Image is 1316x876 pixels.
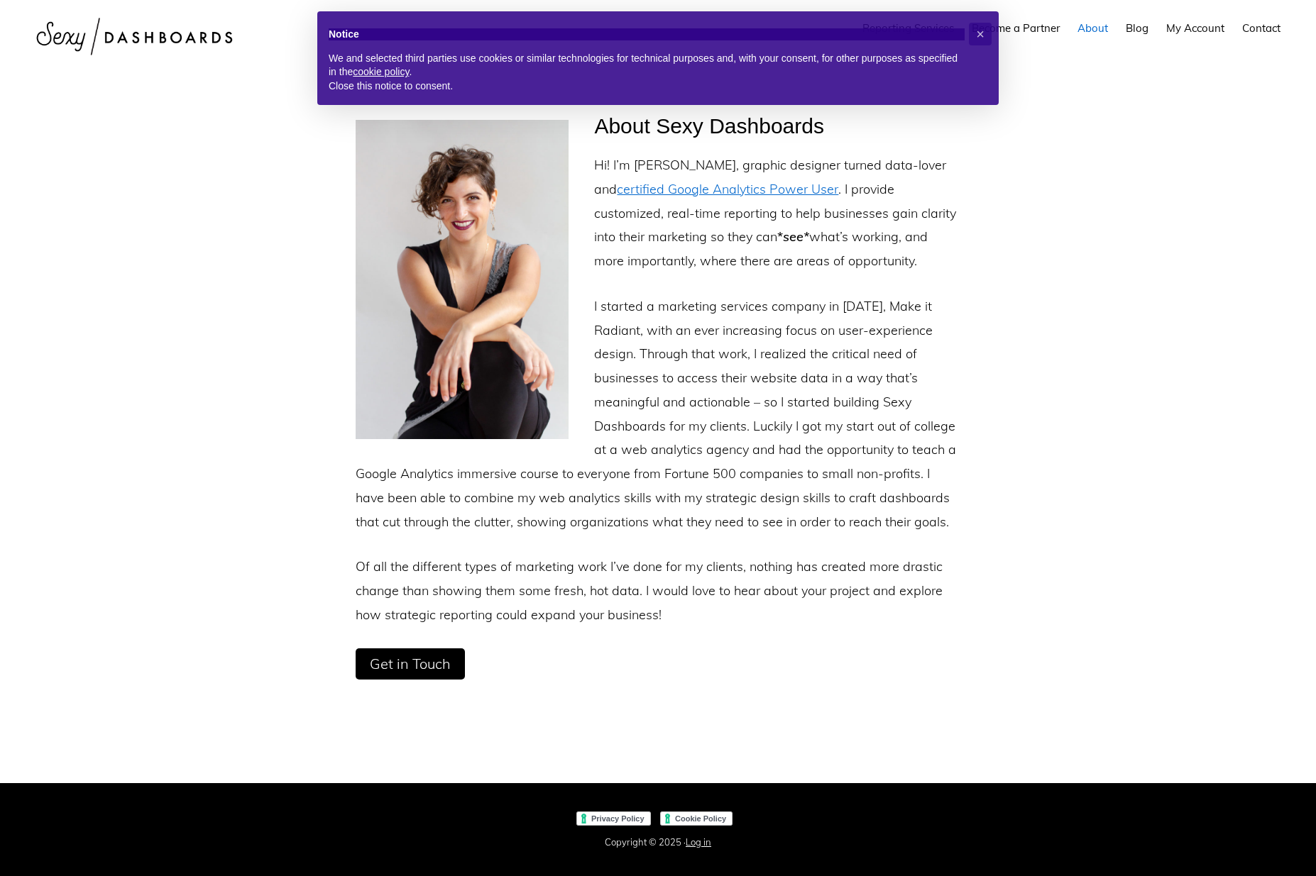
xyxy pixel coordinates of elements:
[356,555,960,626] p: Of all the different types of marketing work I’ve done for my clients, nothing has created more d...
[356,153,960,273] p: Hi! I’m [PERSON_NAME], graphic designer turned data-lover and . I provide customized, real-time r...
[329,52,965,79] p: We and selected third parties use cookies or similar technologies for technical purposes and, wit...
[1235,9,1288,48] a: Contact
[972,21,1060,35] span: Become a Partner
[965,9,1067,48] a: Become a Partner
[1070,9,1115,48] a: About
[1242,21,1281,35] span: Contact
[976,26,985,42] span: ×
[417,85,899,694] article: About Sexy Dashboards
[356,113,960,139] h2: About Sexy Dashboards
[1159,9,1232,48] a: My Account
[329,28,965,40] h2: Notice
[686,836,711,850] a: Log in
[28,7,241,66] img: Sexy Dashboards
[660,811,740,827] iframe: Cookie Policy
[969,23,992,45] button: Close this notice
[1078,21,1108,35] span: About
[356,648,465,680] a: Get in Touch
[329,79,965,94] p: Close this notice to consent.
[1119,9,1156,48] a: Blog
[1166,21,1224,35] span: My Account
[617,181,838,197] a: certified Google Analytics Power User
[855,9,1288,48] nav: Main
[576,811,658,827] iframe: Privacy Policy
[1126,21,1148,35] span: Blog
[356,294,960,534] p: I started a marketing services company in [DATE], Make it Radiant, with an ever increasing focus ...
[353,66,409,77] a: cookie policy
